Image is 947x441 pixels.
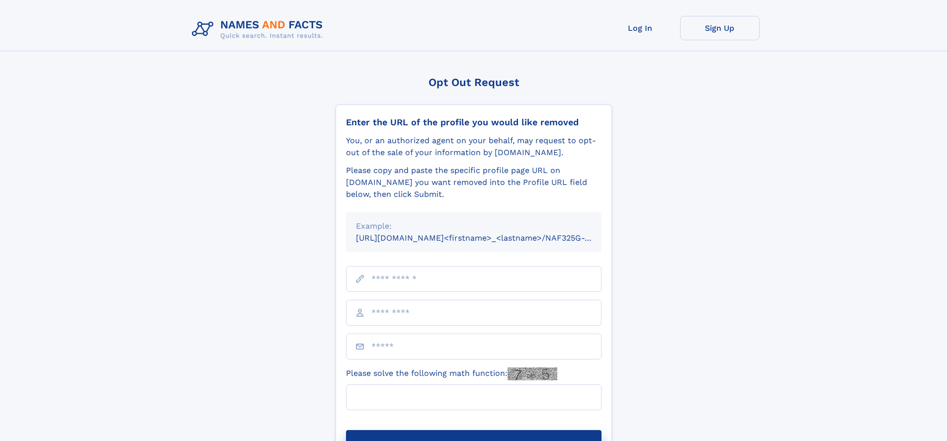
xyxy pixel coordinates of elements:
[356,233,620,243] small: [URL][DOMAIN_NAME]<firstname>_<lastname>/NAF325G-xxxxxxxx
[601,16,680,40] a: Log In
[346,165,602,200] div: Please copy and paste the specific profile page URL on [DOMAIN_NAME] you want removed into the Pr...
[346,117,602,128] div: Enter the URL of the profile you would like removed
[346,367,557,380] label: Please solve the following math function:
[356,220,592,232] div: Example:
[680,16,760,40] a: Sign Up
[346,135,602,159] div: You, or an authorized agent on your behalf, may request to opt-out of the sale of your informatio...
[188,16,331,43] img: Logo Names and Facts
[336,76,612,88] div: Opt Out Request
